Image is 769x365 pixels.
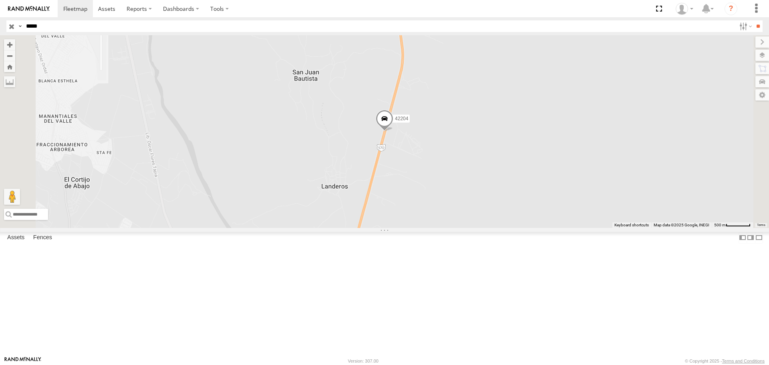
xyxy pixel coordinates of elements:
[673,3,696,15] div: Caseta Laredo TX
[348,359,378,363] div: Version: 307.00
[757,223,765,226] a: Terms (opens in new tab)
[725,2,737,15] i: ?
[755,89,769,101] label: Map Settings
[712,222,753,228] button: Map Scale: 500 m per 58 pixels
[714,223,726,227] span: 500 m
[4,189,20,205] button: Drag Pegman onto the map to open Street View
[4,50,15,61] button: Zoom out
[747,232,755,244] label: Dock Summary Table to the Right
[614,222,649,228] button: Keyboard shortcuts
[4,61,15,72] button: Zoom Home
[17,20,23,32] label: Search Query
[29,232,56,244] label: Fences
[739,232,747,244] label: Dock Summary Table to the Left
[4,39,15,50] button: Zoom in
[722,359,765,363] a: Terms and Conditions
[395,116,408,121] span: 42204
[8,6,50,12] img: rand-logo.svg
[3,232,28,244] label: Assets
[755,232,763,244] label: Hide Summary Table
[4,76,15,87] label: Measure
[654,223,709,227] span: Map data ©2025 Google, INEGI
[685,359,765,363] div: © Copyright 2025 -
[4,357,41,365] a: Visit our Website
[736,20,753,32] label: Search Filter Options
